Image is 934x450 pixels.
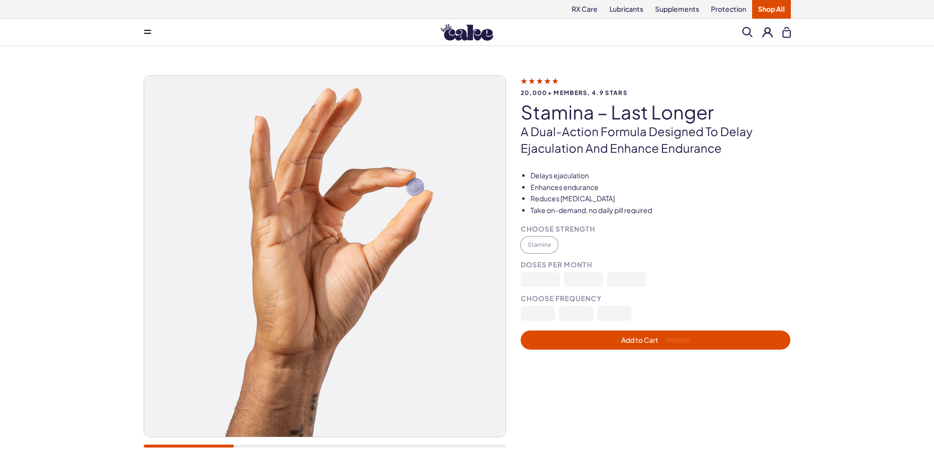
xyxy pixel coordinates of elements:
span: Add to Cart [621,335,690,344]
img: Stamina – Last Longer [144,76,505,437]
img: Hello Cake [441,24,493,41]
li: Take on-demand, no daily pill required [530,206,791,215]
li: Delays ejaculation [530,171,791,181]
a: 20,000+ members, 4.9 stars [521,76,791,96]
li: Enhances endurance [530,183,791,192]
li: Reduces [MEDICAL_DATA] [530,194,791,204]
p: A dual-action formula designed to delay ejaculation and enhance endurance [521,123,791,156]
h1: Stamina – Last Longer [521,102,791,122]
span: 20,000+ members, 4.9 stars [521,90,791,96]
button: Add to Cart [521,331,791,350]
